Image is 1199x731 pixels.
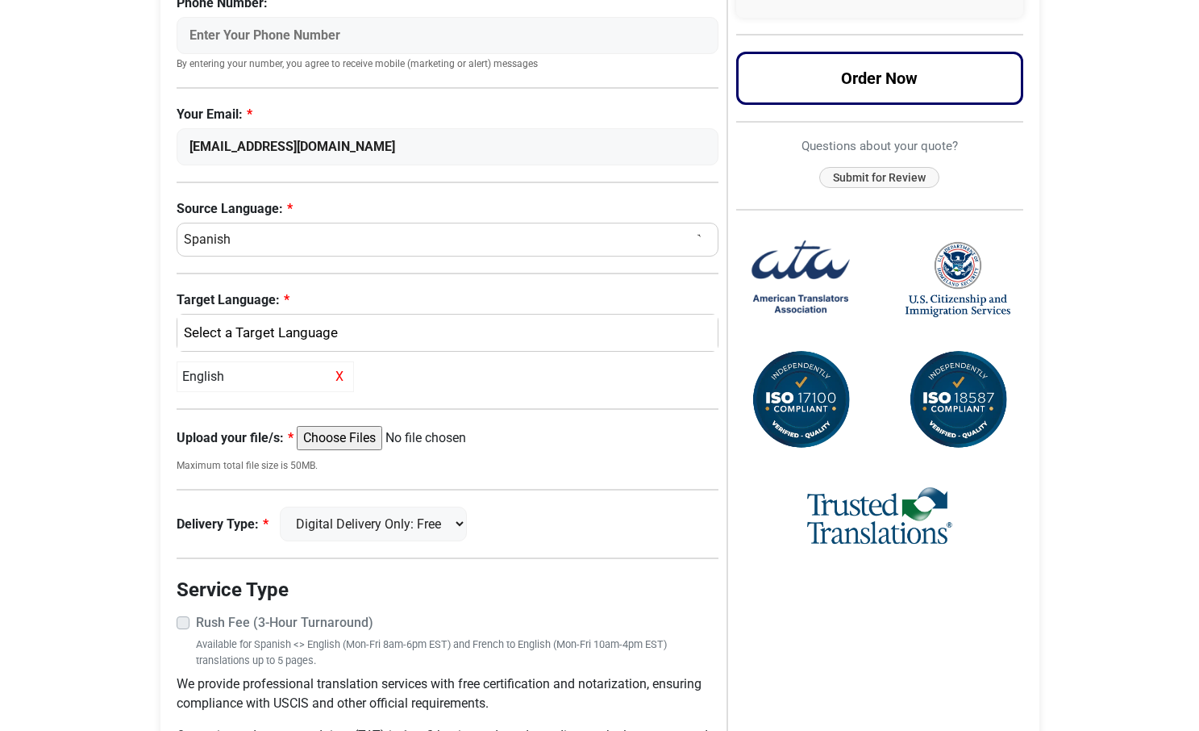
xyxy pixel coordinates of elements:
label: Your Email: [177,105,719,124]
small: By entering your number, you agree to receive mobile (marketing or alert) messages [177,58,719,71]
button: Order Now [736,52,1023,105]
button: English [177,314,719,353]
div: English [185,323,702,344]
h6: Questions about your quote? [736,139,1023,153]
button: Submit for Review [819,167,939,189]
label: Delivery Type: [177,515,269,534]
input: Enter Your Phone Number [177,17,719,54]
label: Upload your file/s: [177,428,294,448]
span: X [331,367,348,386]
img: United States Citizenship and Immigration Services Logo [905,240,1010,319]
input: Enter Your Email [177,128,719,165]
img: Trusted Translations Logo [807,485,952,549]
img: ISO 17100 Compliant Certification [748,348,853,453]
strong: Rush Fee (3-Hour Turnaround) [196,615,373,630]
p: We provide professional translation services with free certification and notarization, ensuring c... [177,675,719,713]
label: Target Language: [177,290,719,310]
legend: Service Type [177,575,719,604]
img: American Translators Association Logo [748,227,853,332]
small: Maximum total file size is 50MB. [177,458,719,473]
label: Source Language: [177,199,719,219]
div: English [177,361,354,392]
img: ISO 18587 Compliant Certification [905,348,1010,453]
small: Available for Spanish <> English (Mon-Fri 8am-6pm EST) and French to English (Mon-Fri 10am-4pm ES... [196,637,719,667]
